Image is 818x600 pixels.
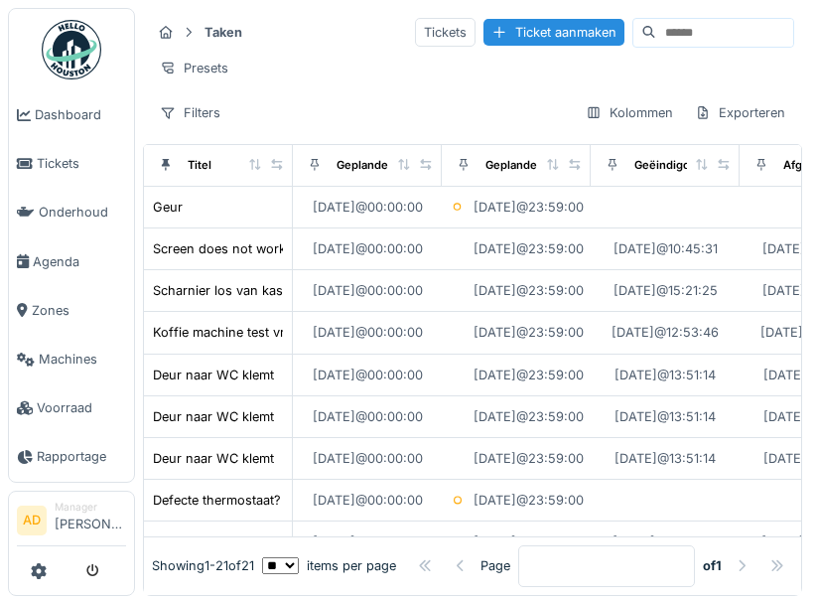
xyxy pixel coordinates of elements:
[313,366,423,384] div: [DATE] @ 00:00:00
[485,157,598,174] div: Geplande einddatum
[313,198,423,217] div: [DATE] @ 00:00:00
[612,323,719,342] div: [DATE] @ 12:53:46
[474,323,584,342] div: [DATE] @ 23:59:00
[151,54,237,82] div: Presets
[39,203,126,222] span: Onderhoud
[33,252,126,271] span: Agenda
[313,491,423,510] div: [DATE] @ 00:00:00
[613,239,718,258] div: [DATE] @ 10:45:31
[153,449,274,468] div: Deur naar WC klemt
[9,286,134,335] a: Zones
[9,335,134,383] a: Machines
[17,506,47,535] li: AD
[9,188,134,236] a: Onderhoud
[313,239,423,258] div: [DATE] @ 00:00:00
[686,98,794,127] div: Exporteren
[153,366,274,384] div: Deur naar WC klemt
[337,157,456,174] div: Geplande begindatum
[313,281,423,300] div: [DATE] @ 00:00:00
[474,491,584,510] div: [DATE] @ 23:59:00
[153,407,274,426] div: Deur naar WC klemt
[613,281,718,300] div: [DATE] @ 15:21:25
[474,407,584,426] div: [DATE] @ 23:59:00
[474,239,584,258] div: [DATE] @ 23:59:00
[153,198,183,217] div: Geur
[153,239,286,258] div: Screen does not work
[474,366,584,384] div: [DATE] @ 23:59:00
[153,323,317,342] div: Koffie machine test vr aime
[474,198,584,217] div: [DATE] @ 23:59:00
[37,447,126,466] span: Rapportage
[614,407,716,426] div: [DATE] @ 13:51:14
[153,491,281,510] div: Defecte thermostaat?
[37,154,126,173] span: Tickets
[262,556,396,575] div: items per page
[474,449,584,468] div: [DATE] @ 23:59:00
[9,90,134,139] a: Dashboard
[188,157,211,174] div: Titel
[634,157,707,174] div: Geëindigd op
[483,19,624,46] div: Ticket aanmaken
[614,366,716,384] div: [DATE] @ 13:51:14
[703,556,722,575] strong: of 1
[313,532,423,551] div: [DATE] @ 00:00:00
[153,532,209,551] div: probleem
[151,98,229,127] div: Filters
[9,139,134,188] a: Tickets
[313,407,423,426] div: [DATE] @ 00:00:00
[480,556,510,575] div: Page
[37,398,126,417] span: Voorraad
[415,18,476,47] div: Tickets
[313,323,423,342] div: [DATE] @ 00:00:00
[17,500,126,547] a: AD Manager[PERSON_NAME]
[474,532,584,551] div: [DATE] @ 23:59:00
[39,350,126,369] span: Machines
[474,281,584,300] div: [DATE] @ 23:59:00
[313,449,423,468] div: [DATE] @ 00:00:00
[577,98,682,127] div: Kolommen
[55,500,126,515] div: Manager
[9,237,134,286] a: Agenda
[153,281,297,300] div: Scharnier los van kastje
[42,20,101,79] img: Badge_color-CXgf-gQk.svg
[614,449,716,468] div: [DATE] @ 13:51:14
[197,23,250,42] strong: Taken
[32,301,126,320] span: Zones
[613,532,719,551] div: [DATE] @ 13:57:45
[35,105,126,124] span: Dashboard
[55,500,126,542] li: [PERSON_NAME]
[152,556,254,575] div: Showing 1 - 21 of 21
[9,432,134,481] a: Rapportage
[9,383,134,432] a: Voorraad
